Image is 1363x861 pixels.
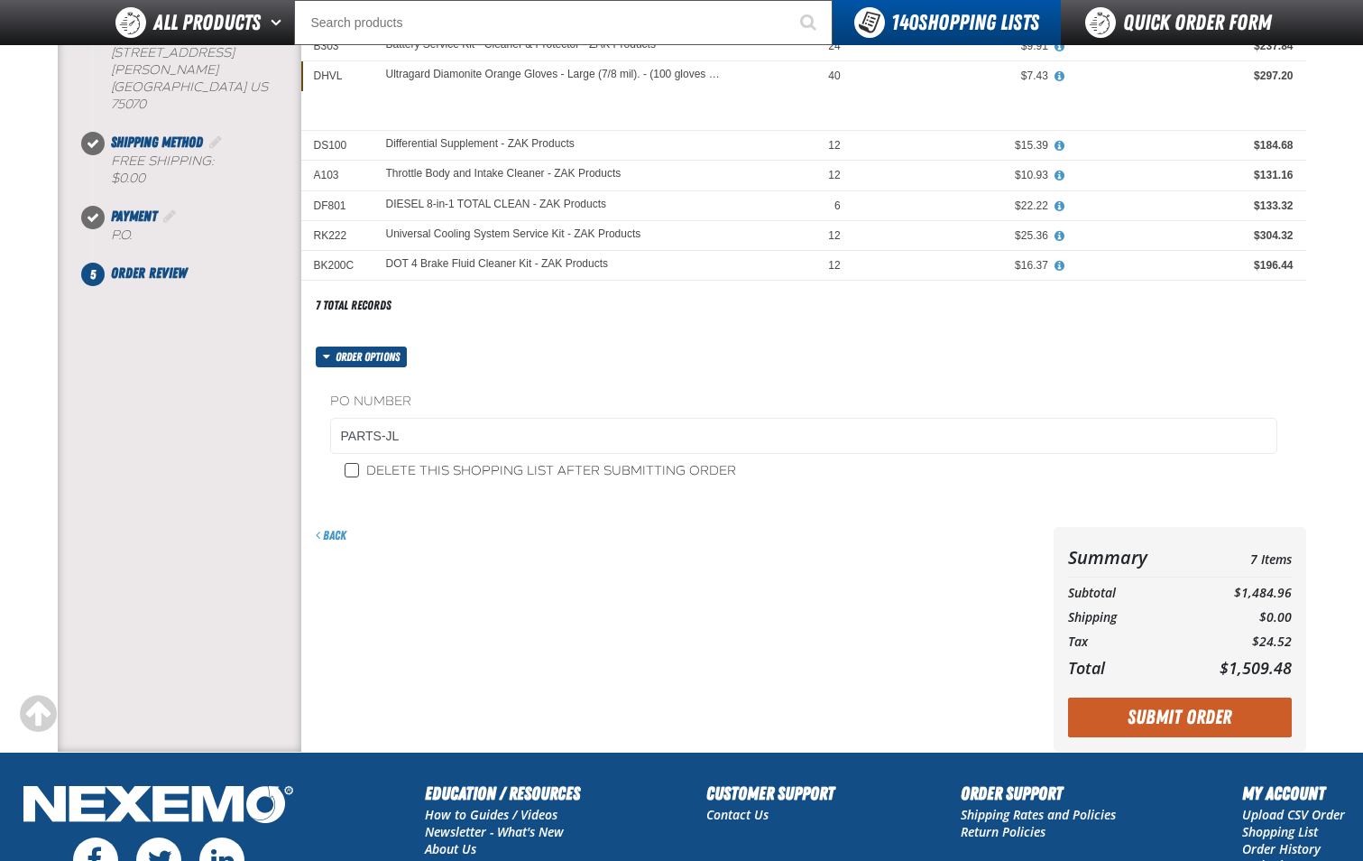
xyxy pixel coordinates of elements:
td: RK222 [301,220,373,250]
span: 12 [828,259,840,272]
button: View All Prices for DOT 4 Brake Fluid Cleaner Kit - ZAK Products [1048,258,1072,274]
span: [GEOGRAPHIC_DATA] [111,79,246,95]
td: $1,484.96 [1184,581,1291,606]
label: Delete this shopping list after submitting order [345,463,736,480]
td: $24.52 [1184,630,1291,654]
button: View All Prices for Throttle Body and Intake Cleaner - ZAK Products [1048,168,1072,184]
span: 6 [834,199,841,212]
img: Nexemo Logo [18,780,299,833]
span: Order options [336,347,407,367]
strong: $0.00 [111,171,145,186]
th: Summary [1068,542,1185,573]
a: Battery Service Kit - Cleaner & Protector - ZAK Products [386,39,656,51]
button: Order options [316,347,408,367]
div: 7 total records [316,297,391,314]
a: DOT 4 Brake Fluid Cleaner Kit - ZAK Products [386,258,609,271]
div: $16.37 [866,258,1048,273]
h2: Education / Resources [425,780,580,807]
span: Payment [111,208,157,225]
th: Subtotal [1068,581,1185,606]
li: Shipping Method. Step 3 of 5. Completed [93,132,301,206]
div: $9.91 [866,39,1048,53]
td: 7 Items [1184,542,1291,573]
td: A103 [301,161,373,190]
span: US [250,79,268,95]
span: [PERSON_NAME] [111,62,218,78]
a: Upload CSV Order [1242,806,1345,823]
button: Submit Order [1068,698,1292,737]
a: Universal Cooling System Service Kit - ZAK Products [386,228,641,241]
div: $25.36 [866,228,1048,243]
span: Order Review [111,264,187,282]
a: DIESEL 8-in-1 TOTAL CLEAN - ZAK Products [386,199,607,211]
li: Payment. Step 4 of 5. Completed [93,206,301,263]
button: View All Prices for Battery Service Kit - Cleaner & Protector - ZAK Products [1048,39,1072,55]
div: $133.32 [1073,199,1294,213]
a: Return Policies [961,823,1045,840]
a: Order History [1242,840,1321,857]
span: 40 [828,69,840,82]
span: 24 [828,40,840,52]
a: Ultragard Diamonite Orange Gloves - Large (7/8 mil). - (100 gloves per box MIN 10 box order) [386,69,722,81]
div: P.O. [111,227,301,245]
button: View All Prices for Ultragard Diamonite Orange Gloves - Large (7/8 mil). - (100 gloves per box MI... [1048,69,1072,85]
span: All Products [153,6,261,39]
span: 12 [828,139,840,152]
a: Edit Payment [161,208,179,225]
li: Shipping Information. Step 2 of 5. Completed [93,6,301,131]
span: Shipping Method [111,134,203,151]
div: $22.22 [866,199,1048,213]
input: Delete this shopping list after submitting order [345,463,359,477]
a: Shopping List [1242,823,1318,840]
span: $1,509.48 [1220,657,1292,679]
a: Shipping Rates and Policies [961,806,1116,823]
td: BK200C [301,250,373,280]
strong: 140 [891,10,918,35]
div: Free Shipping: [111,153,301,188]
a: Throttle Body and Intake Cleaner - ZAK Products [386,168,622,181]
td: B303 [301,32,373,61]
th: Tax [1068,630,1185,654]
div: $237.84 [1073,39,1294,53]
h2: My Account [1242,780,1345,807]
a: About Us [425,840,476,857]
div: $297.20 [1073,69,1294,83]
td: DHVL [301,61,373,91]
h2: Order Support [961,780,1116,807]
div: Scroll to the top [18,694,58,734]
div: $131.16 [1073,168,1294,182]
button: View All Prices for Differential Supplement - ZAK Products [1048,138,1072,154]
span: 12 [828,229,840,242]
li: Order Review. Step 5 of 5. Not Completed [93,263,301,284]
div: $196.44 [1073,258,1294,273]
th: Total [1068,653,1185,682]
span: 5 [81,263,105,286]
h2: Customer Support [706,780,834,807]
a: Edit Shipping Method [207,134,225,151]
div: $184.68 [1073,138,1294,153]
a: Back [316,528,346,542]
a: How to Guides / Videos [425,806,557,823]
label: PO Number [330,393,1277,411]
button: View All Prices for Universal Cooling System Service Kit - ZAK Products [1048,228,1072,245]
td: DS100 [301,131,373,161]
div: $7.43 [866,69,1048,83]
td: $0.00 [1184,606,1291,630]
a: Contact Us [706,806,769,823]
button: View All Prices for DIESEL 8-in-1 TOTAL CLEAN - ZAK Products [1048,199,1072,215]
th: Shipping [1068,606,1185,630]
div: $10.93 [866,168,1048,182]
div: $304.32 [1073,228,1294,243]
a: Newsletter - What's New [425,823,564,840]
td: DF801 [301,190,373,220]
span: [STREET_ADDRESS] [111,45,235,60]
a: Differential Supplement - ZAK Products [386,138,575,151]
span: 12 [828,169,840,181]
span: Shopping Lists [891,10,1039,35]
bdo: 75070 [111,97,146,112]
div: $15.39 [866,138,1048,153]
